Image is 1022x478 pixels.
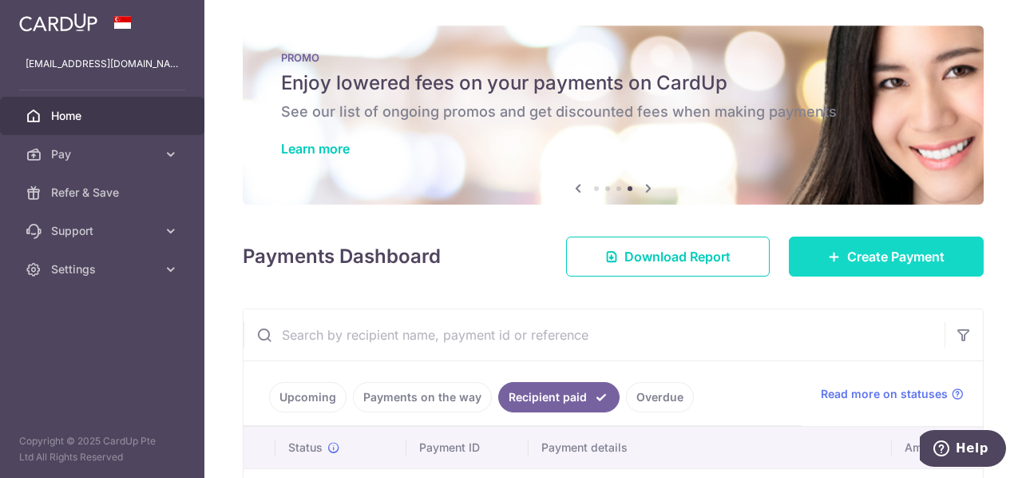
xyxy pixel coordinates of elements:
[269,382,347,412] a: Upcoming
[353,382,492,412] a: Payments on the way
[281,70,945,96] h5: Enjoy lowered fees on your payments on CardUp
[905,440,945,456] span: Amount
[498,382,620,412] a: Recipient paid
[51,223,156,239] span: Support
[288,440,323,456] span: Status
[281,51,945,64] p: PROMO
[789,237,984,277] a: Create Payment
[26,56,179,72] p: [EMAIL_ADDRESS][DOMAIN_NAME]
[51,146,156,162] span: Pay
[281,102,945,121] h6: See our list of ongoing promos and get discounted fees when making payments
[529,427,892,468] th: Payment details
[624,247,731,266] span: Download Report
[243,26,984,205] img: Latest Promos banner
[821,386,948,402] span: Read more on statuses
[821,386,964,402] a: Read more on statuses
[847,247,945,266] span: Create Payment
[281,141,350,157] a: Learn more
[566,237,770,277] a: Download Report
[243,242,441,271] h4: Payments Dashboard
[51,108,156,124] span: Home
[19,13,97,32] img: CardUp
[51,185,156,201] span: Refer & Save
[920,430,1006,470] iframe: Opens a widget where you can find more information
[626,382,694,412] a: Overdue
[244,309,945,360] input: Search by recipient name, payment id or reference
[51,261,156,277] span: Settings
[406,427,529,468] th: Payment ID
